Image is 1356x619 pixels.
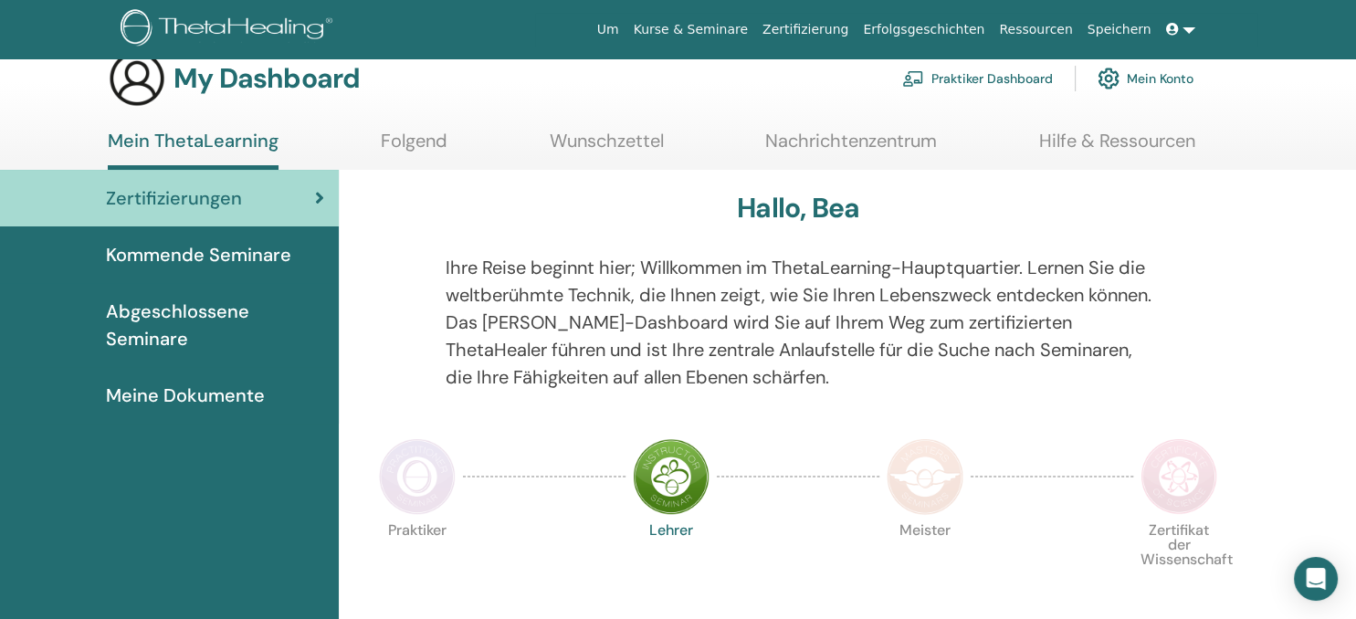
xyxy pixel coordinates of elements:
span: Meine Dokumente [106,382,265,409]
a: Ressourcen [992,13,1079,47]
img: Certificate of Science [1141,438,1217,515]
p: Meister [887,523,963,600]
a: Zertifizierung [755,13,856,47]
img: cog.svg [1098,63,1119,94]
img: chalkboard-teacher.svg [902,70,924,87]
p: Lehrer [633,523,710,600]
img: Instructor [633,438,710,515]
p: Zertifikat der Wissenschaft [1141,523,1217,600]
a: Kurse & Seminare [626,13,755,47]
a: Praktiker Dashboard [902,58,1053,99]
p: Ihre Reise beginnt hier; Willkommen im ThetaLearning-Hauptquartier. Lernen Sie die weltberühmte T... [446,254,1151,391]
span: Zertifizierungen [106,184,242,212]
a: Um [590,13,626,47]
span: Kommende Seminare [106,241,291,268]
a: Mein Konto [1098,58,1193,99]
img: generic-user-icon.jpg [108,49,166,108]
p: Praktiker [379,523,456,600]
span: Abgeschlossene Seminare [106,298,324,352]
div: Open Intercom Messenger [1294,557,1338,601]
a: Hilfe & Ressourcen [1039,130,1195,165]
a: Speichern [1080,13,1159,47]
a: Nachrichtenzentrum [765,130,937,165]
img: Master [887,438,963,515]
a: Folgend [381,130,447,165]
a: Erfolgsgeschichten [856,13,992,47]
a: Mein ThetaLearning [108,130,279,170]
h3: Hallo, Bea [737,192,859,225]
img: Practitioner [379,438,456,515]
a: Wunschzettel [550,130,664,165]
img: logo.png [121,9,339,50]
h3: My Dashboard [173,62,360,95]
